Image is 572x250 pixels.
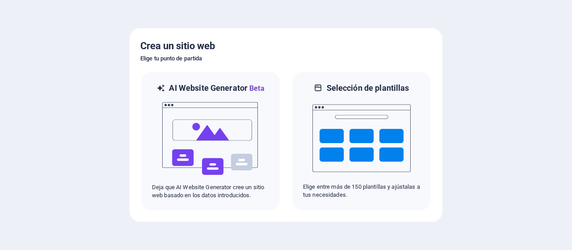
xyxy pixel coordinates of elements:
h6: AI Website Generator [169,83,264,94]
div: AI Website GeneratorBetaaiDeja que AI Website Generator cree un sitio web basado en los datos int... [140,71,281,211]
img: ai [161,94,260,183]
h6: Selección de plantillas [327,83,409,93]
p: Elige entre más de 150 plantillas y ajústalas a tus necesidades. [303,183,420,199]
span: Beta [248,84,265,93]
h5: Crea un sitio web [140,39,432,53]
h6: Elige tu punto de partida [140,53,432,64]
p: Deja que AI Website Generator cree un sitio web basado en los datos introducidos. [152,183,269,199]
div: Selección de plantillasElige entre más de 150 plantillas y ajústalas a tus necesidades. [291,71,432,211]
